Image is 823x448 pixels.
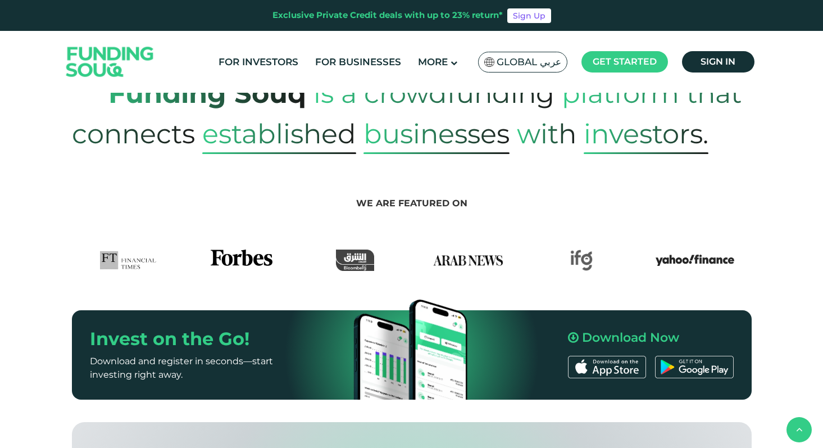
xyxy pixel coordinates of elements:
[584,114,708,154] span: Investors.
[593,56,657,67] span: Get started
[211,250,272,271] img: Forbes Logo
[72,66,742,161] span: platform that connects
[108,77,306,110] strong: Funding Souq
[90,328,249,350] span: Invest on the Go!
[655,356,733,378] img: Google Play
[656,250,734,271] img: Yahoo Finance Logo
[418,56,448,67] span: More
[100,250,157,271] img: FTLogo Logo
[55,34,165,90] img: Logo
[786,417,812,442] button: back
[356,198,467,209] span: We are featured on
[202,114,356,154] span: established
[429,250,507,271] img: Arab News Logo
[272,9,503,22] div: Exclusive Private Credit deals with up to 23% return*
[363,114,510,154] span: Businesses
[507,8,551,23] a: Sign Up
[216,53,301,71] a: For Investors
[582,330,679,345] span: Download Now
[570,250,593,271] img: IFG Logo
[90,354,312,381] p: Download and register in seconds—start investing right away.
[682,51,754,73] a: Sign in
[497,56,561,69] span: Global عربي
[313,66,554,121] span: is a crowdfunding
[336,250,374,271] img: Asharq Business Logo
[344,283,479,418] img: Mobile App
[312,53,404,71] a: For Businesses
[701,56,735,67] span: Sign in
[568,356,646,378] img: App Store
[517,106,576,161] span: with
[484,57,494,67] img: SA Flag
